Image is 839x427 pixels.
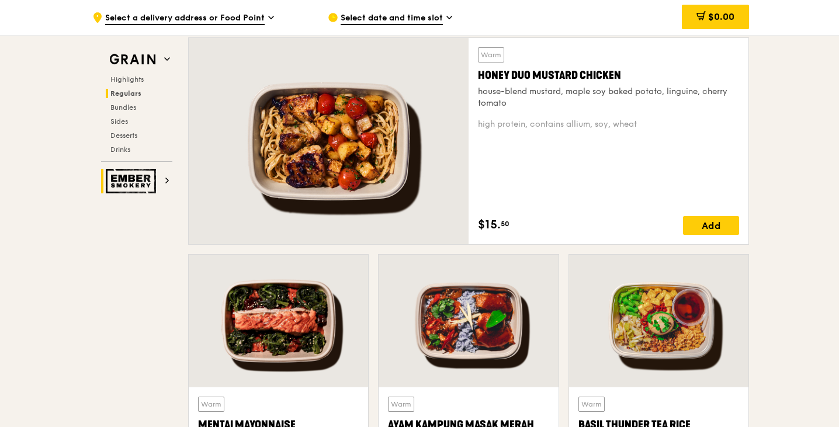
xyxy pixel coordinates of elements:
[478,216,501,234] span: $15.
[478,47,504,63] div: Warm
[110,103,136,112] span: Bundles
[106,49,160,70] img: Grain web logo
[501,219,509,228] span: 50
[110,145,130,154] span: Drinks
[341,12,443,25] span: Select date and time slot
[106,169,160,193] img: Ember Smokery web logo
[388,397,414,412] div: Warm
[478,67,739,84] div: Honey Duo Mustard Chicken
[110,75,144,84] span: Highlights
[110,117,128,126] span: Sides
[478,119,739,130] div: high protein, contains allium, soy, wheat
[198,397,224,412] div: Warm
[110,131,137,140] span: Desserts
[110,89,141,98] span: Regulars
[105,12,265,25] span: Select a delivery address or Food Point
[478,86,739,109] div: house-blend mustard, maple soy baked potato, linguine, cherry tomato
[683,216,739,235] div: Add
[578,397,605,412] div: Warm
[708,11,734,22] span: $0.00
